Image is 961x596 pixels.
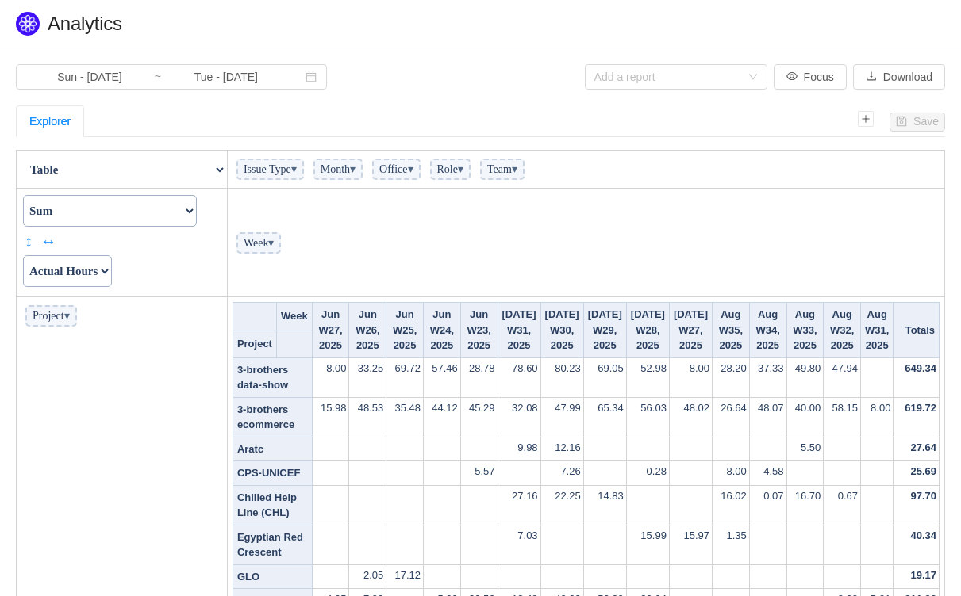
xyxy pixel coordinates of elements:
td: 16.70 [786,485,824,525]
th: Jun W25, 2025 [386,303,424,358]
td: 0.67 [824,485,861,525]
td: 47.99 [540,397,583,437]
span: Analytics [48,13,122,34]
th: Aug W34, 2025 [749,303,786,358]
span: ▾ [408,163,413,175]
td: 57.46 [423,357,460,397]
td: 619.72 [894,397,940,437]
button: icon: eyeFocus [774,64,847,90]
td: 14.83 [583,485,626,525]
th: 3-brothers data-show [233,357,312,397]
td: 7.03 [498,525,540,564]
th: [DATE] W30, 2025 [540,303,583,358]
td: 649.34 [894,357,940,397]
td: 32.08 [498,397,540,437]
i: icon: plus [858,111,874,127]
th: [DATE] W29, 2025 [583,303,626,358]
th: [DATE] W28, 2025 [626,303,669,358]
span: ▾ [291,163,297,175]
input: End date [162,68,290,86]
th: Jun W27, 2025 [312,303,349,358]
i: icon: down [748,72,758,83]
td: 48.02 [669,397,712,437]
td: 28.20 [712,357,749,397]
span: Team [480,159,525,180]
span: ▾ [350,163,356,175]
th: Aug W33, 2025 [786,303,824,358]
td: 8.00 [712,461,749,486]
th: Jun W26, 2025 [349,303,386,358]
td: 2.05 [349,564,386,589]
th: [DATE] W31, 2025 [498,303,540,358]
th: Aug W32, 2025 [824,303,861,358]
td: 28.78 [460,357,498,397]
span: ▾ [64,310,70,322]
span: Week [236,232,282,254]
td: 5.57 [460,461,498,486]
td: 69.05 [583,357,626,397]
td: 19.17 [894,564,940,589]
th: GLO [233,564,312,589]
button: icon: downloadDownload [853,64,945,90]
td: 35.48 [386,397,424,437]
td: 9.98 [498,437,540,461]
td: 40.00 [786,397,824,437]
span: ▾ [512,163,517,175]
td: 45.29 [460,397,498,437]
th: 3-brothers ecommerce [233,397,312,437]
span: ▾ [268,237,274,249]
div: Explorer [29,106,71,136]
td: 0.28 [626,461,669,486]
td: 8.00 [669,357,712,397]
a: ↔ [40,229,52,253]
td: 17.12 [386,564,424,589]
td: 52.98 [626,357,669,397]
th: Aug W31, 2025 [861,303,894,358]
td: 12.16 [540,437,583,461]
td: 15.98 [312,397,349,437]
span: Issue Type [236,159,304,180]
td: 15.97 [669,525,712,564]
td: 16.02 [712,485,749,525]
th: CPS-UNICEF [233,461,312,486]
th: Jun W23, 2025 [460,303,498,358]
td: 49.80 [786,357,824,397]
td: 25.69 [894,461,940,486]
td: 40.34 [894,525,940,564]
th: Project [233,330,276,357]
th: [DATE] W27, 2025 [669,303,712,358]
td: 69.72 [386,357,424,397]
td: 27.64 [894,437,940,461]
td: 8.00 [861,397,894,437]
td: 15.99 [626,525,669,564]
td: 65.34 [583,397,626,437]
span: Month [313,159,363,180]
button: icon: saveSave [890,113,945,132]
th: Aratc [233,437,312,461]
th: Jun W24, 2025 [423,303,460,358]
td: 22.25 [540,485,583,525]
span: Office [372,159,421,180]
td: 48.07 [749,397,786,437]
th: Week [276,303,312,330]
td: 7.26 [540,461,583,486]
a: ↕ [25,229,37,253]
th: Totals [894,303,940,358]
i: icon: calendar [306,71,317,82]
td: 8.00 [312,357,349,397]
div: Add a report [594,69,740,85]
td: 5.50 [786,437,824,461]
td: 56.03 [626,397,669,437]
img: Quantify [16,12,40,36]
td: 58.15 [824,397,861,437]
td: 0.07 [749,485,786,525]
td: 27.16 [498,485,540,525]
th: Aug W35, 2025 [712,303,749,358]
span: Project [25,305,77,327]
td: 48.53 [349,397,386,437]
td: 33.25 [349,357,386,397]
th: Egyptian Red Crescent [233,525,312,564]
td: 26.64 [712,397,749,437]
td: 4.58 [749,461,786,486]
td: 37.33 [749,357,786,397]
